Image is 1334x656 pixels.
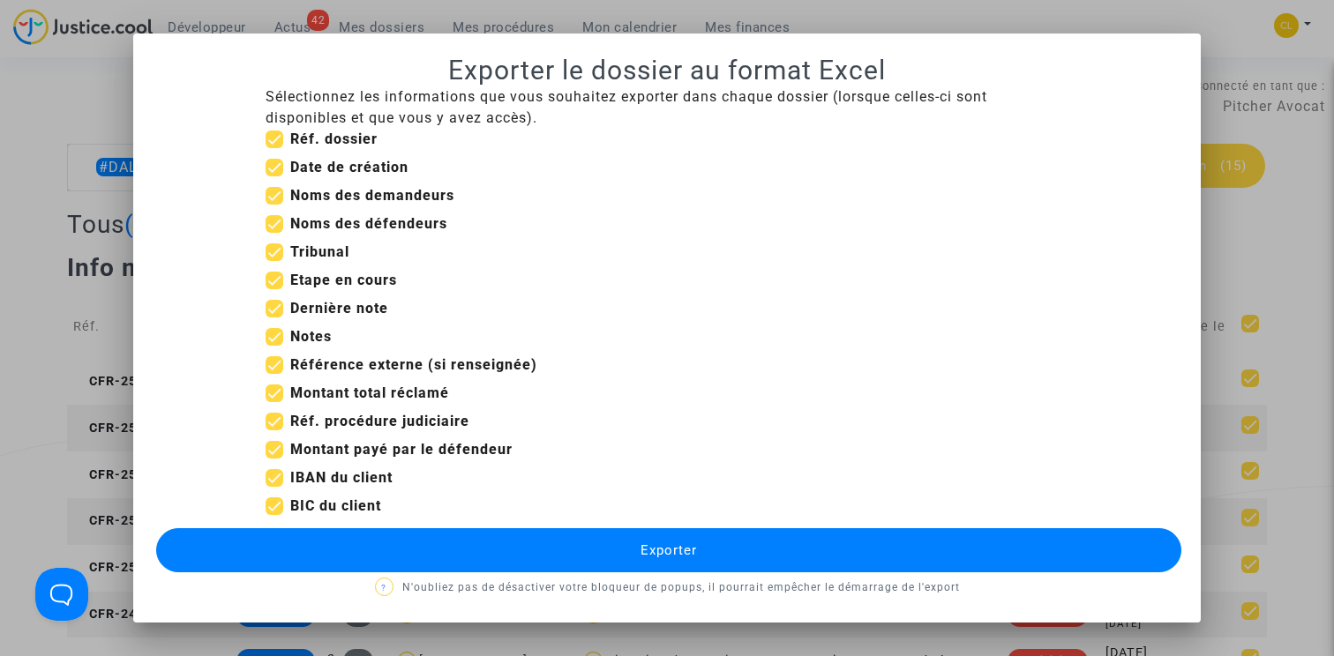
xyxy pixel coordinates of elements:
b: Montant payé par le défendeur [290,441,513,458]
b: Dernière note [290,300,388,317]
b: Montant total réclamé [290,384,449,401]
b: Noms des défendeurs [290,215,447,232]
b: Réf. dossier [290,130,378,147]
b: Tribunal [290,243,349,260]
span: Exporter [641,542,697,558]
b: Noms des demandeurs [290,187,454,204]
iframe: Help Scout Beacon - Open [35,568,88,621]
p: N'oubliez pas de désactiver votre bloqueur de popups, il pourrait empêcher le démarrage de l'export [154,577,1180,599]
button: Exporter [156,528,1181,572]
span: Sélectionnez les informations que vous souhaitez exporter dans chaque dossier (lorsque celles-ci ... [266,88,987,126]
b: Etape en cours [290,272,397,288]
b: BIC du client [290,497,381,514]
b: Référence externe (si renseignée) [290,356,537,373]
h1: Exporter le dossier au format Excel [154,55,1180,86]
b: IBAN du client [290,469,393,486]
span: ? [381,583,386,593]
b: Date de création [290,159,408,175]
b: Notes [290,328,332,345]
b: Réf. procédure judiciaire [290,413,469,429]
